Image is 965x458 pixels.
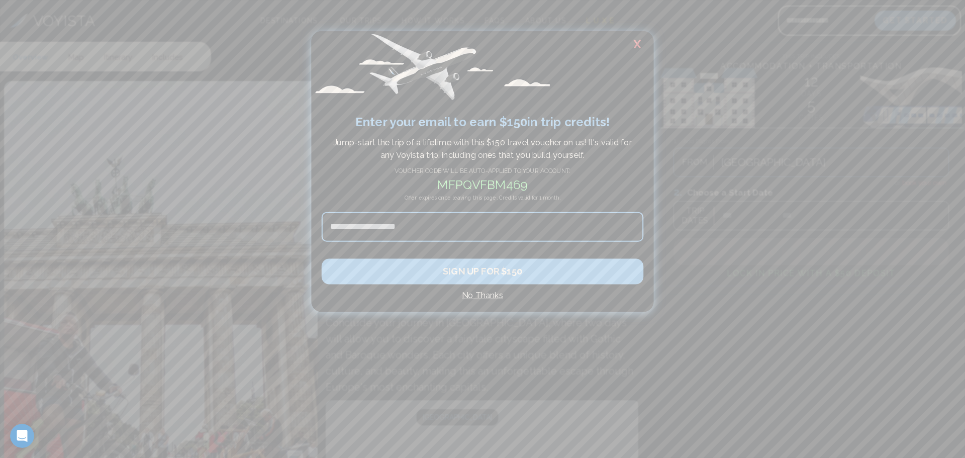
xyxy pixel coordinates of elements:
p: Jump-start the trip of a lifetime with this $ 150 travel voucher on us! It's valid for any Voyist... [327,136,638,161]
h2: X [621,31,653,58]
h4: No Thanks [322,289,643,301]
h2: mfpqvfbm469 [322,175,643,194]
button: SIGN UP FOR $150 [322,258,643,284]
h2: Enter your email to earn $ 150 in trip credits ! [322,113,643,132]
h4: Offer expires once leaving this page. Credits valid for 1 month. [322,194,643,212]
img: Avopass plane flying [311,31,551,103]
iframe: Intercom live chat [10,424,34,448]
h4: VOUCHER CODE WILL BE AUTO-APPLIED TO YOUR ACCOUNT: [322,166,643,175]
